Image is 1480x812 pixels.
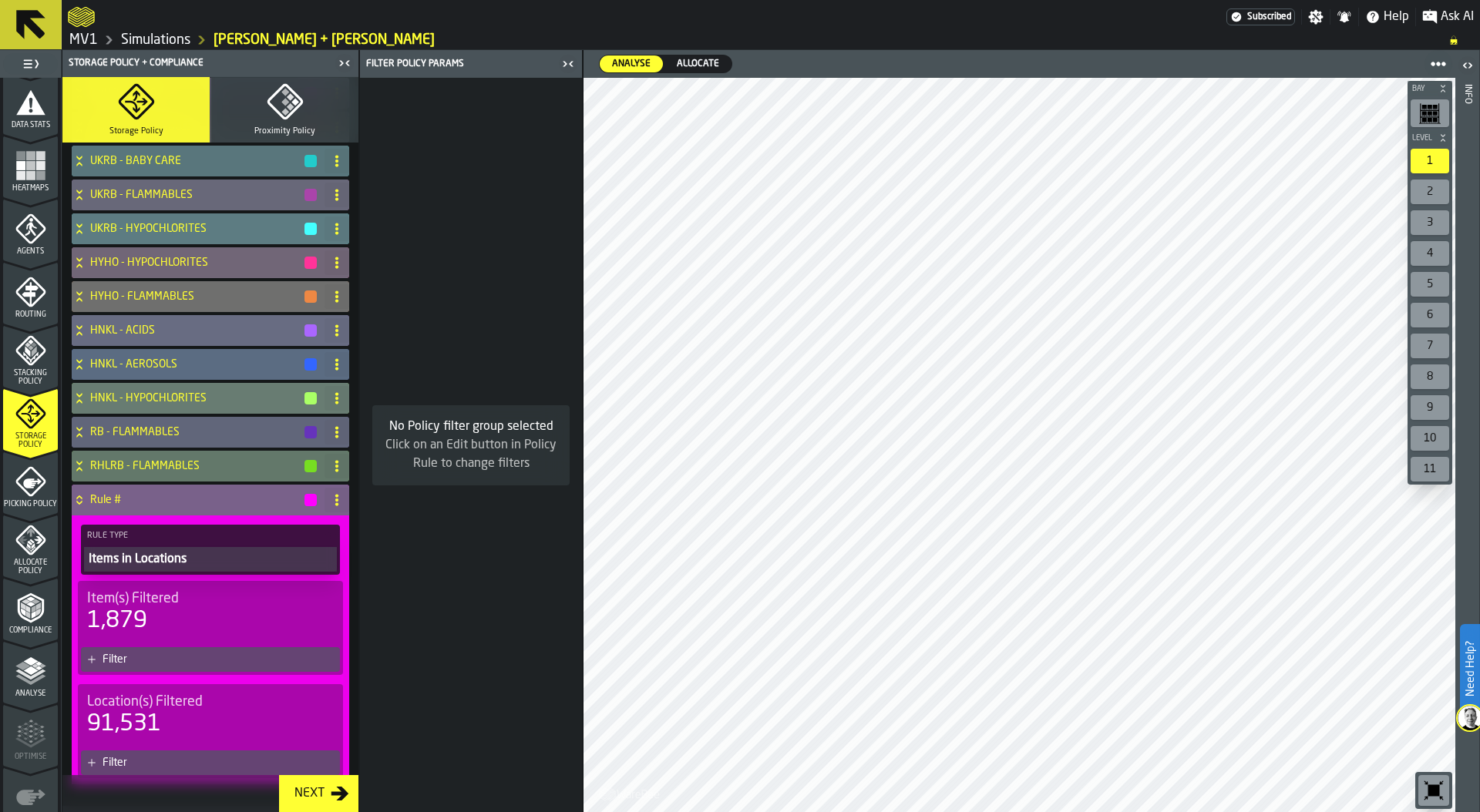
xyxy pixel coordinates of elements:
button: button-Next [279,775,358,812]
label: button-toggle-Close me [334,54,355,72]
div: Click on an Edit button in Policy Rule to change filters [385,436,557,473]
div: Filter Policy Params [363,59,557,69]
span: Stacking Policy [3,369,58,386]
div: button-toolbar-undefined [1408,207,1452,238]
li: menu Stacking Policy [3,325,58,387]
li: menu Compliance [3,578,58,639]
div: Storage Policy + Compliance [66,58,334,69]
div: PolicyFilterItem-undefined [84,547,337,572]
div: HNKL - AEROSOLS [72,349,318,380]
li: menu Optimise [3,704,58,766]
a: link-to-/wh/i/3ccf57d1-1e0c-4a81-a3bb-c2011c5f0d50 [121,32,190,49]
div: thumb [600,55,663,72]
button: button- [304,494,317,506]
div: 5 [1411,272,1449,297]
label: button-toggle-Notifications [1330,9,1358,25]
h4: UKRB - BABY CARE [90,155,303,167]
h4: HYHO - FLAMMABLES [90,290,303,303]
label: Need Help? [1461,626,1478,712]
span: Location(s) Filtered [87,693,203,710]
div: Title [87,693,334,710]
div: button-toolbar-undefined [1408,454,1452,485]
li: menu Picking Policy [3,451,58,513]
div: button-toolbar-undefined [1408,392,1452,423]
label: button-switch-multi-Analyse [599,55,664,73]
button: button- [1408,81,1452,96]
div: Menu Subscription [1226,8,1295,25]
a: link-to-/wh/i/3ccf57d1-1e0c-4a81-a3bb-c2011c5f0d50 [69,32,98,49]
div: stat-Location(s) Filtered [81,690,340,741]
div: Filter [103,757,334,769]
li: menu Storage Policy [3,388,58,450]
div: 6 [1411,303,1449,327]
span: Proximity Policy [254,126,315,136]
span: Picking Policy [3,500,58,508]
h4: Rule # [90,494,303,506]
div: stat-Item(s) Filtered [81,587,340,638]
span: Data Stats [3,121,58,129]
label: button-toggle-Close me [557,55,579,73]
div: Info [1462,81,1473,808]
li: menu Analyse [3,641,58,703]
header: Filter Policy Params [360,50,582,78]
span: Heatmaps [3,184,58,193]
div: 4 [1411,241,1449,266]
div: 91,531 [87,710,161,738]
span: Routing [3,310,58,319]
span: Allocate [671,57,725,71]
span: Analyse [606,57,657,71]
button: button- [304,460,317,472]
div: 7 [1411,334,1449,358]
button: button- [304,426,317,438]
label: button-toggle-Help [1359,8,1415,26]
span: Subscribed [1247,12,1291,22]
label: button-switch-multi-Allocate [664,55,732,73]
h4: HYHO - HYPOCHLORITES [90,257,303,269]
a: link-to-/wh/i/3ccf57d1-1e0c-4a81-a3bb-c2011c5f0d50/simulations/f335ae06-d9ea-4033-8637-b656449a2662 [214,32,435,49]
div: HNKL - HYPOCHLORITES [72,383,318,414]
div: Title [87,590,334,607]
button: button- [304,324,317,337]
span: Storage Policy [109,126,163,136]
div: HYHO - HYPOCHLORITES [72,247,318,278]
h4: HNKL - HYPOCHLORITES [90,392,303,404]
div: RHLRB - FLAMMABLES [72,451,318,481]
button: button- [304,223,317,235]
div: button-toolbar-undefined [1408,300,1452,331]
div: button-toolbar-undefined [1408,361,1452,392]
span: Compliance [3,626,58,635]
button: button- [1408,130,1452,146]
svg: Reset zoom and position [1421,778,1446,803]
div: Items in Locations [87,550,334,569]
div: HYHO - FLAMMABLES [72,281,318,312]
li: menu Heatmaps [3,136,58,197]
div: button-toolbar-undefined [1408,269,1452,300]
button: button- [304,189,317,201]
div: 8 [1411,364,1449,389]
header: Storage Policy + Compliance [62,50,358,77]
div: UKRB - HYPOCHLORITES [72,213,318,244]
span: Help [1384,8,1409,26]
span: Item(s) Filtered [87,590,179,607]
li: menu Routing [3,262,58,324]
div: button-toolbar-undefined [1408,146,1452,176]
li: menu Agents [3,199,58,260]
span: Analyse [3,690,58,698]
h4: UKRB - HYPOCHLORITES [90,223,303,235]
div: No Policy filter group selected [385,418,557,436]
button: button- [304,257,317,269]
label: Rule Type [84,528,337,544]
button: button- [304,358,317,371]
div: Rule # [72,485,318,515]
h4: RB - FLAMMABLES [90,426,303,438]
h4: HNKL - ACIDS [90,324,303,337]
div: button-toolbar-undefined [1408,238,1452,269]
div: 10 [1411,426,1449,451]
span: Agents [3,247,58,256]
div: 1,879 [87,607,147,635]
div: button-toolbar-undefined [1415,772,1452,809]
li: menu Allocate Policy [3,515,58,576]
div: 9 [1411,395,1449,420]
label: button-toggle-Settings [1302,9,1330,25]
